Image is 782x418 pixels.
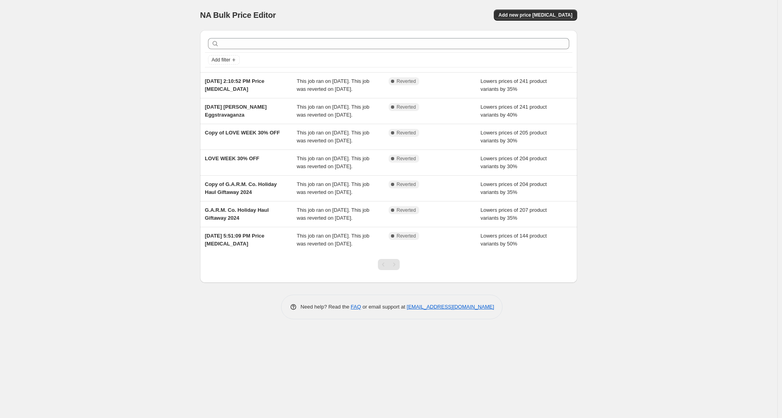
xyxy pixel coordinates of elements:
span: G.A.R.M. Co. Holiday Haul Giftaway 2024 [205,207,269,221]
span: or email support at [361,304,407,310]
button: Add filter [208,55,240,65]
span: This job ran on [DATE]. This job was reverted on [DATE]. [297,207,370,221]
span: Add new price [MEDICAL_DATA] [499,12,572,18]
span: Reverted [397,104,416,110]
a: [EMAIL_ADDRESS][DOMAIN_NAME] [407,304,494,310]
span: Lowers prices of 207 product variants by 35% [481,207,547,221]
span: Lowers prices of 204 product variants by 35% [481,181,547,195]
span: [DATE] 5:51:09 PM Price [MEDICAL_DATA] [205,233,264,247]
span: [DATE] [PERSON_NAME] Eggstravaganza [205,104,267,118]
span: Lowers prices of 144 product variants by 50% [481,233,547,247]
span: Reverted [397,155,416,162]
span: This job ran on [DATE]. This job was reverted on [DATE]. [297,104,370,118]
span: Reverted [397,181,416,188]
span: Need help? Read the [300,304,351,310]
a: FAQ [351,304,361,310]
span: Reverted [397,130,416,136]
span: Copy of LOVE WEEK 30% OFF [205,130,280,136]
span: Add filter [212,57,230,63]
span: Copy of G.A.R.M. Co. Holiday Haul Giftaway 2024 [205,181,277,195]
span: Lowers prices of 204 product variants by 30% [481,155,547,169]
span: NA Bulk Price Editor [200,11,276,19]
span: Lowers prices of 241 product variants by 35% [481,78,547,92]
span: Lowers prices of 205 product variants by 30% [481,130,547,144]
span: This job ran on [DATE]. This job was reverted on [DATE]. [297,181,370,195]
span: Reverted [397,78,416,84]
span: This job ran on [DATE]. This job was reverted on [DATE]. [297,233,370,247]
button: Add new price [MEDICAL_DATA] [494,10,577,21]
span: Lowers prices of 241 product variants by 40% [481,104,547,118]
span: Reverted [397,233,416,239]
span: Reverted [397,207,416,213]
span: This job ran on [DATE]. This job was reverted on [DATE]. [297,155,370,169]
span: This job ran on [DATE]. This job was reverted on [DATE]. [297,130,370,144]
nav: Pagination [378,259,400,270]
span: LOVE WEEK 30% OFF [205,155,259,161]
span: [DATE] 2:10:52 PM Price [MEDICAL_DATA] [205,78,264,92]
span: This job ran on [DATE]. This job was reverted on [DATE]. [297,78,370,92]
